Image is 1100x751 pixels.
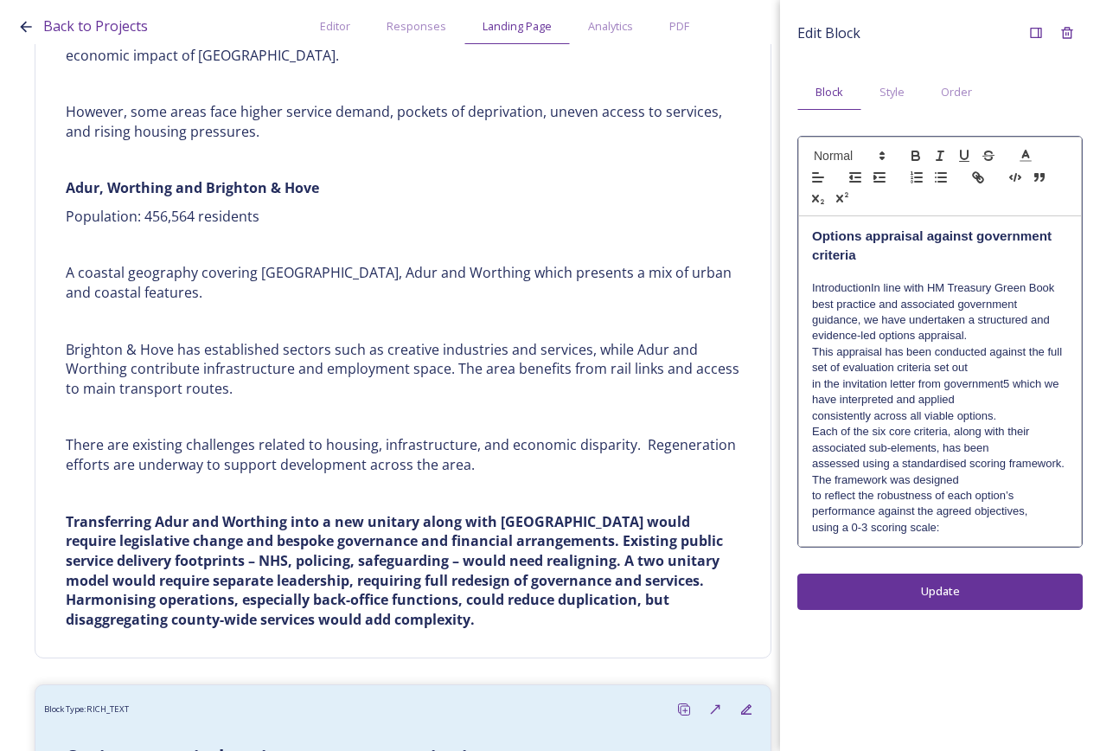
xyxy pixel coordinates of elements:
[812,376,1068,408] p: in the invitation letter from government5 which we have interpreted and applied
[66,207,740,227] p: Population: 456,564 residents
[797,22,860,43] span: Edit Block
[812,520,1068,536] p: using a 0-3 scoring scale:
[66,102,740,141] p: However, some areas face higher service demand, pockets of deprivation, uneven access to services...
[43,16,148,37] a: Back to Projects
[43,16,148,35] span: Back to Projects
[483,18,552,35] span: Landing Page
[879,84,905,100] span: Style
[812,312,1068,344] p: guidance, we have undertaken a structured and evidence-led options appraisal.
[812,424,1068,456] p: Each of the six core criteria, along with their associated sub-elements, has been
[815,84,843,100] span: Block
[66,340,740,399] p: Brighton & Hove has established sectors such as creative industries and services, while Adur and ...
[66,435,740,474] p: There are existing challenges related to housing, infrastructure, and economic disparity. Regener...
[812,488,1068,520] p: to reflect the robustness of each option’s performance against the agreed objectives,
[812,228,1055,262] strong: Options appraisal against government criteria
[66,26,740,65] p: The area has a mixed economy, encompassing agriculture, tourism, a strong business sector, and th...
[588,18,633,35] span: Analytics
[941,84,972,100] span: Order
[387,18,446,35] span: Responses
[320,18,350,35] span: Editor
[812,408,1068,424] p: consistently across all viable options.
[812,344,1068,376] p: This appraisal has been conducted against the full set of evaluation criteria set out
[44,703,129,716] span: Block Type: RICH_TEXT
[66,512,726,630] strong: Transferring Adur and Worthing into a new unitary along with [GEOGRAPHIC_DATA] would require legi...
[66,178,319,197] strong: Adur, Worthing and Brighton & Hove
[812,456,1068,488] p: assessed using a standardised scoring framework. The framework was designed
[812,280,1068,312] p: IntroductionIn line with HM Treasury Green Book best practice and associated government
[669,18,689,35] span: PDF
[66,263,740,302] p: A coastal geography covering [GEOGRAPHIC_DATA], Adur and Worthing which presents a mix of urban a...
[797,574,1083,609] button: Update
